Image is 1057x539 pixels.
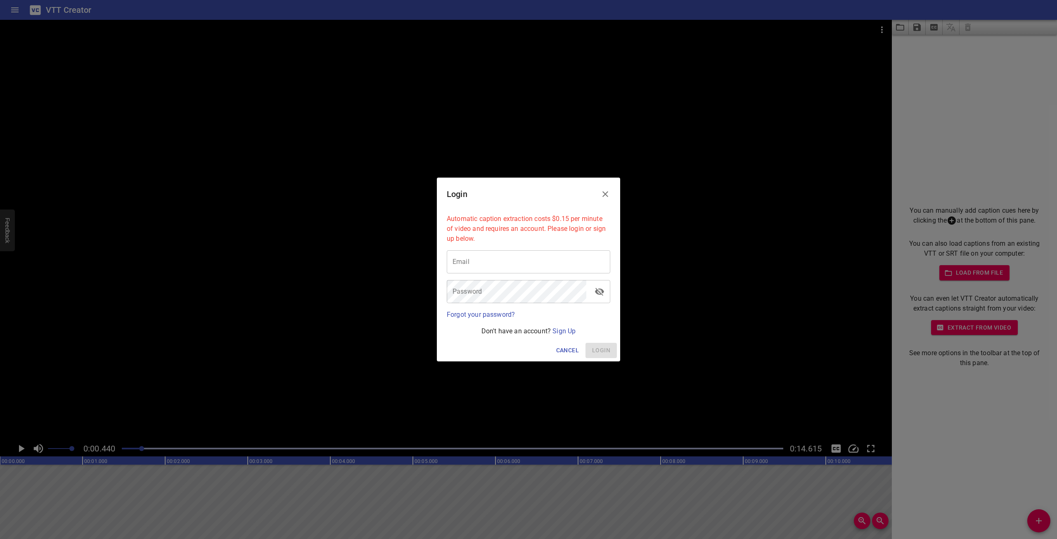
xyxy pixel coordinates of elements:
[590,282,609,302] button: toggle password visibility
[556,345,579,356] span: Cancel
[447,188,467,201] h6: Login
[447,311,515,318] a: Forgot your password?
[595,184,615,204] button: Close
[585,343,617,358] span: Please enter your email and password above.
[447,214,610,244] p: Automatic caption extraction costs $0.15 per minute of video and requires an account. Please logi...
[552,327,576,335] a: Sign Up
[553,343,582,358] button: Cancel
[447,326,610,336] p: Don't have an account?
